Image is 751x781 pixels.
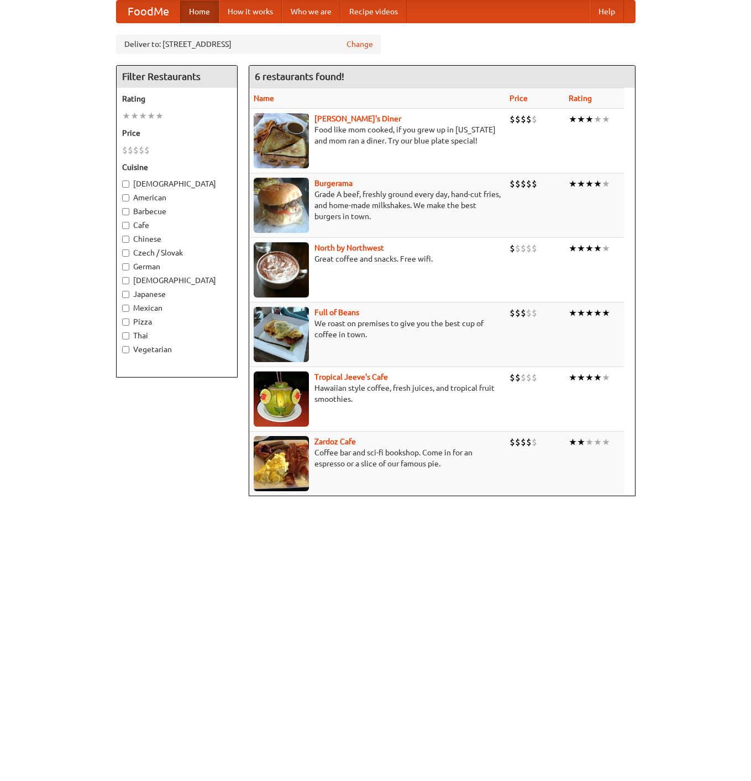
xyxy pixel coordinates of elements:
[602,178,610,190] li: ★
[510,371,515,384] li: $
[314,373,388,381] a: Tropical Jeeve's Cafe
[122,302,232,314] label: Mexican
[594,371,602,384] li: ★
[585,113,594,125] li: ★
[116,34,381,54] div: Deliver to: [STREET_ADDRESS]
[602,436,610,448] li: ★
[510,113,515,125] li: $
[314,308,359,317] a: Full of Beans
[577,436,585,448] li: ★
[577,113,585,125] li: ★
[130,110,139,122] li: ★
[122,127,232,139] h5: Price
[515,113,521,125] li: $
[585,436,594,448] li: ★
[128,144,133,156] li: $
[122,344,232,355] label: Vegetarian
[340,1,407,23] a: Recipe videos
[144,144,150,156] li: $
[585,178,594,190] li: ★
[254,94,274,103] a: Name
[122,208,129,215] input: Barbecue
[254,178,309,233] img: burgerama.jpg
[314,114,401,123] b: [PERSON_NAME]'s Diner
[147,110,155,122] li: ★
[526,371,532,384] li: $
[585,371,594,384] li: ★
[521,178,526,190] li: $
[594,178,602,190] li: ★
[139,144,144,156] li: $
[569,113,577,125] li: ★
[594,436,602,448] li: ★
[122,277,129,284] input: [DEMOGRAPHIC_DATA]
[254,113,309,168] img: sallys.jpg
[602,242,610,254] li: ★
[122,192,232,203] label: American
[569,307,577,319] li: ★
[532,307,537,319] li: $
[314,437,356,446] b: Zardoz Cafe
[526,178,532,190] li: $
[122,263,129,270] input: German
[577,178,585,190] li: ★
[254,318,501,340] p: We roast on premises to give you the best cup of coffee in town.
[314,179,353,188] a: Burgerama
[122,249,129,257] input: Czech / Slovak
[219,1,282,23] a: How it works
[515,307,521,319] li: $
[346,39,373,50] a: Change
[510,242,515,254] li: $
[569,94,592,103] a: Rating
[122,247,232,258] label: Czech / Slovak
[532,371,537,384] li: $
[254,436,309,491] img: zardoz.jpg
[314,243,384,252] a: North by Northwest
[515,178,521,190] li: $
[577,242,585,254] li: ★
[122,206,232,217] label: Barbecue
[602,113,610,125] li: ★
[521,307,526,319] li: $
[122,332,129,339] input: Thai
[585,242,594,254] li: ★
[180,1,219,23] a: Home
[569,178,577,190] li: ★
[122,178,232,189] label: [DEMOGRAPHIC_DATA]
[122,220,232,231] label: Cafe
[510,94,528,103] a: Price
[602,307,610,319] li: ★
[510,436,515,448] li: $
[117,66,237,88] h4: Filter Restaurants
[521,113,526,125] li: $
[254,124,501,146] p: Food like mom cooked, if you grew up in [US_STATE] and mom ran a diner. Try our blue plate special!
[521,371,526,384] li: $
[602,371,610,384] li: ★
[526,113,532,125] li: $
[526,242,532,254] li: $
[122,330,232,341] label: Thai
[255,71,344,82] ng-pluralize: 6 restaurants found!
[569,436,577,448] li: ★
[510,178,515,190] li: $
[122,346,129,353] input: Vegetarian
[122,305,129,312] input: Mexican
[122,275,232,286] label: [DEMOGRAPHIC_DATA]
[122,291,129,298] input: Japanese
[594,113,602,125] li: ★
[254,189,501,222] p: Grade A beef, freshly ground every day, hand-cut fries, and home-made milkshakes. We make the bes...
[122,318,129,326] input: Pizza
[122,162,232,173] h5: Cuisine
[139,110,147,122] li: ★
[122,144,128,156] li: $
[515,242,521,254] li: $
[585,307,594,319] li: ★
[569,371,577,384] li: ★
[254,253,501,264] p: Great coffee and snacks. Free wifi.
[577,307,585,319] li: ★
[122,180,129,188] input: [DEMOGRAPHIC_DATA]
[122,316,232,327] label: Pizza
[122,261,232,272] label: German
